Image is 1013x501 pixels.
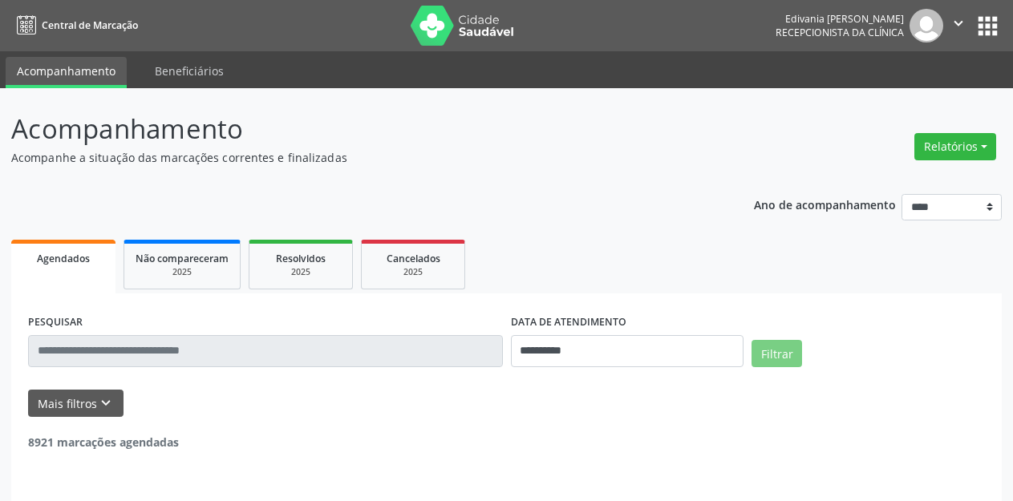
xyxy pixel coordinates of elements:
[914,133,996,160] button: Relatórios
[136,266,229,278] div: 2025
[144,57,235,85] a: Beneficiários
[11,149,705,166] p: Acompanhe a situação das marcações correntes e finalizadas
[950,14,967,32] i: 
[261,266,341,278] div: 2025
[974,12,1002,40] button: apps
[511,310,626,335] label: DATA DE ATENDIMENTO
[28,390,124,418] button: Mais filtroskeyboard_arrow_down
[910,9,943,42] img: img
[28,434,179,450] strong: 8921 marcações agendadas
[97,394,115,412] i: keyboard_arrow_down
[37,252,90,265] span: Agendados
[6,57,127,88] a: Acompanhamento
[276,252,326,265] span: Resolvidos
[11,109,705,149] p: Acompanhamento
[752,340,802,367] button: Filtrar
[11,12,138,38] a: Central de Marcação
[943,9,974,42] button: 
[28,310,83,335] label: PESQUISAR
[776,12,904,26] div: Edivania [PERSON_NAME]
[136,252,229,265] span: Não compareceram
[387,252,440,265] span: Cancelados
[776,26,904,39] span: Recepcionista da clínica
[373,266,453,278] div: 2025
[754,194,896,214] p: Ano de acompanhamento
[42,18,138,32] span: Central de Marcação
